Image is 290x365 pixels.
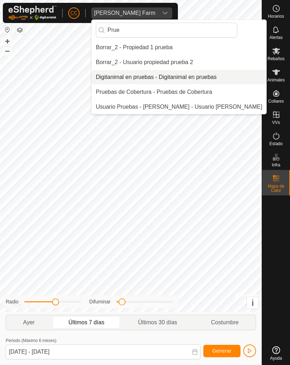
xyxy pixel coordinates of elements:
ul: Option List [92,40,266,114]
li: Pruebas de Cobertura [92,85,266,99]
div: dropdown trigger [158,7,172,19]
span: Collares [268,99,284,103]
label: Radio [6,298,19,306]
li: Usuario Pruebas - Gregorio Alarcia [92,100,266,114]
a: Ayuda [262,343,290,363]
div: Borrar_2 - Propiedad 1 prueba [96,43,173,52]
span: Rebaños [267,57,284,61]
span: VVs [272,120,280,125]
div: [PERSON_NAME] Farm [94,10,155,16]
label: Periodo (Máximo 6 meses) [6,338,56,343]
span: Ayuda [270,356,282,360]
span: Animales [267,78,285,82]
a: Política de Privacidad [94,303,135,309]
li: Propiedad 1 prueba [92,40,266,55]
span: Generar [212,348,232,354]
span: Ayer [23,318,35,327]
button: Capas del Mapa [16,26,24,34]
label: Difuminar [89,298,111,306]
li: Usuario propiedad prueba 2 [92,55,266,69]
input: Buscar por región, país, empresa o propiedad [96,23,237,38]
button: i [247,297,259,309]
span: Alertas [269,35,283,40]
span: Estado [269,142,283,146]
span: Costumbre [211,318,238,327]
span: Mapa de Calor [264,184,288,193]
span: i [251,298,254,308]
button: – [3,46,12,55]
div: Pruebas de Cobertura - Pruebas de Cobertura [96,88,212,96]
div: Usuario Pruebas - [PERSON_NAME] - Usuario [PERSON_NAME] [96,103,262,111]
span: Horarios [268,14,284,18]
li: Digitanimal en pruebas [92,70,266,84]
span: Infra [272,163,280,167]
button: Generar [203,345,240,357]
div: Digitanimal en pruebas - Digitanimal en pruebas [96,73,217,81]
button: Restablecer Mapa [3,25,12,34]
span: Últimos 30 días [138,318,177,327]
img: Logo Gallagher [8,6,57,20]
span: Últimos 7 días [69,318,104,327]
a: Contáctenos [144,303,167,309]
span: Alarcia Monja Farm [91,7,158,19]
div: Borrar_2 - Usuario propiedad prueba 2 [96,58,193,67]
button: + [3,37,12,46]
